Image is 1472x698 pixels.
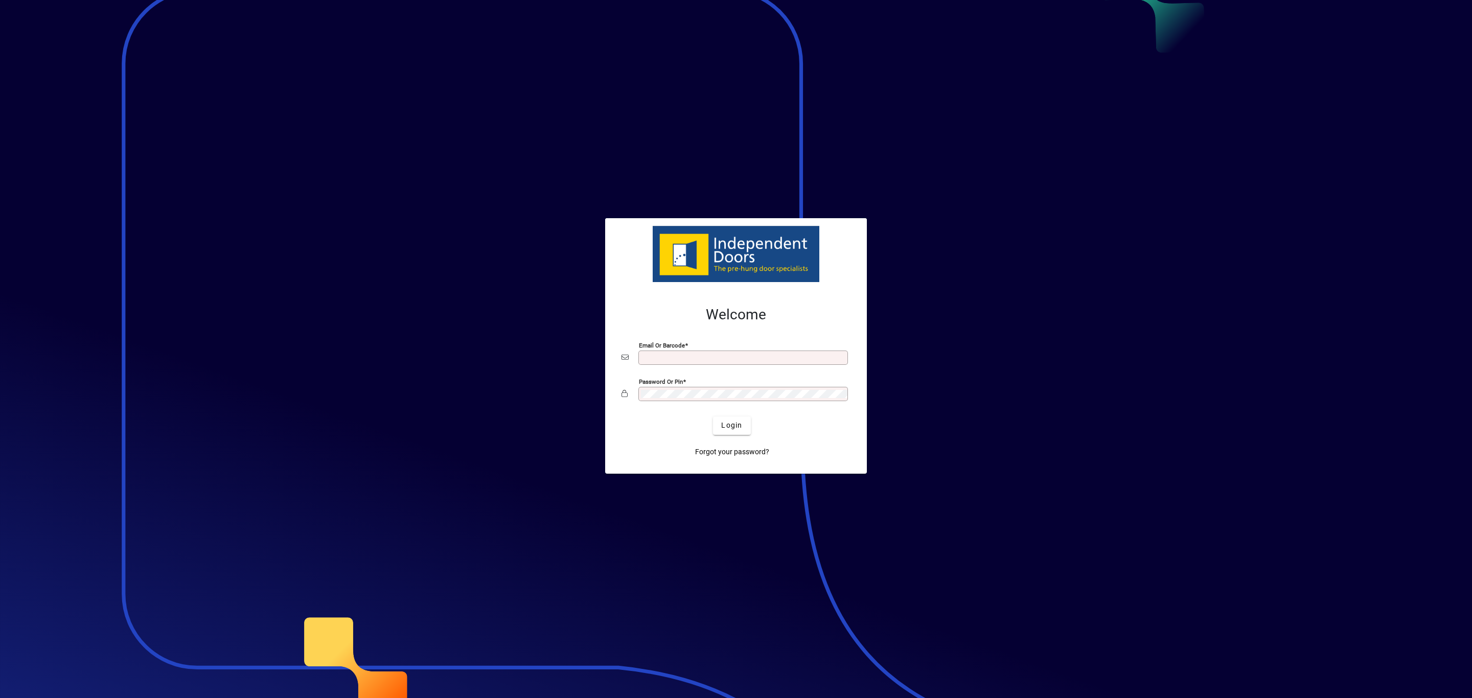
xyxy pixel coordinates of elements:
[721,420,742,431] span: Login
[713,416,750,435] button: Login
[691,443,773,461] a: Forgot your password?
[695,447,769,457] span: Forgot your password?
[622,306,850,323] h2: Welcome
[639,378,683,385] mat-label: Password or Pin
[639,341,685,348] mat-label: Email or Barcode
